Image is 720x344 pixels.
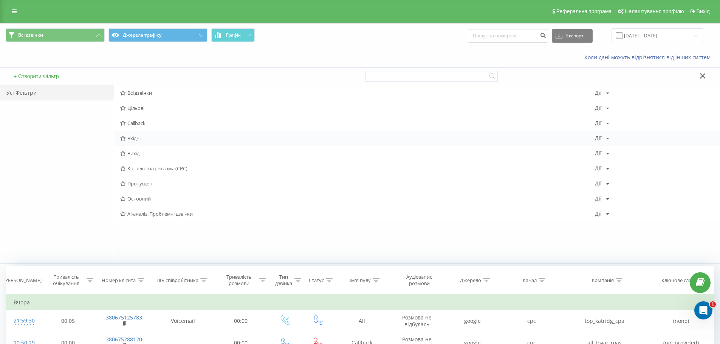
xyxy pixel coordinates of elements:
[309,277,324,284] div: Статус
[120,181,595,186] span: Пропущені
[3,277,42,284] div: [PERSON_NAME]
[502,310,561,332] td: cpc
[648,310,714,332] td: (none)
[102,277,136,284] div: Номер клієнта
[595,166,602,171] div: Дії
[18,32,43,38] span: Всі дзвінки
[0,85,114,100] div: Усі Фільтри
[41,310,96,332] td: 00:05
[625,8,684,14] span: Налаштування профілю
[697,8,710,14] span: Вихід
[595,90,602,96] div: Дії
[6,295,714,310] td: Вчора
[595,151,602,156] div: Дії
[661,277,697,284] div: Ключове слово
[120,166,595,171] span: Контекстна реклама (CPC)
[226,32,241,38] span: Графік
[595,211,602,216] div: Дії
[152,310,214,332] td: Voicemail
[11,73,61,80] button: + Створити Фільтр
[460,277,481,284] div: Джерело
[120,151,595,156] span: Вихідні
[48,274,85,287] div: Тривалість очікування
[14,313,33,328] div: 21:59:30
[397,274,441,287] div: Аудіозапис розмови
[106,336,142,343] a: 380675288120
[120,196,595,201] span: Основний
[710,301,716,307] span: 1
[350,277,371,284] div: Ім'я пулу
[211,28,255,42] button: Графік
[6,28,105,42] button: Всі дзвінки
[592,277,614,284] div: Кампанія
[220,274,258,287] div: Тривалість розмови
[595,181,602,186] div: Дії
[556,8,612,14] span: Реферальна програма
[402,314,432,328] span: Розмова не відбулась
[595,120,602,126] div: Дії
[214,310,268,332] td: 00:00
[584,54,714,61] a: Коли дані можуть відрізнятися вiд інших систем
[120,105,595,111] span: Цільові
[595,136,602,141] div: Дії
[595,105,602,111] div: Дії
[108,28,207,42] button: Джерела трафіку
[275,274,293,287] div: Тип дзвінка
[468,29,548,43] input: Пошук за номером
[595,196,602,201] div: Дії
[120,90,595,96] span: Всі дзвінки
[156,277,198,284] div: ПІБ співробітника
[552,29,593,43] button: Експорт
[106,314,142,321] a: 380675125783
[694,301,712,319] iframe: Intercom live chat
[523,277,537,284] div: Канал
[334,310,390,332] td: All
[561,310,648,332] td: top_katridg_cpa
[120,136,595,141] span: Вхідні
[443,310,502,332] td: google
[120,120,595,126] span: Callback
[697,73,708,80] button: Закрити
[120,211,595,216] span: AI-аналіз. Проблемні дзвінки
